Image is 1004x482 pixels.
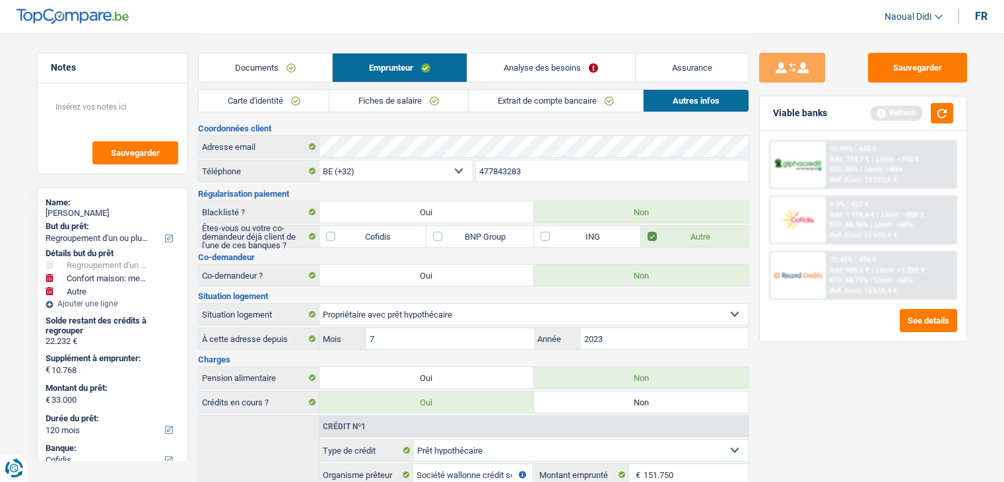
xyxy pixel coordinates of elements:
label: Cofidis [319,226,426,247]
label: Crédits en cours ? [199,392,319,413]
label: BNP Group [426,226,533,247]
label: Êtes-vous ou votre co-demandeur déjà client de l'une de ces banques ? [199,226,319,247]
button: Sauvegarder [92,141,178,164]
span: Limit: >750 € [876,155,919,164]
span: Limit: >800 € [881,211,924,219]
label: Année [534,328,581,349]
label: Téléphone [199,160,319,182]
label: Oui [319,201,534,223]
span: / [871,155,874,164]
div: [PERSON_NAME] [46,208,180,219]
label: Autre [641,226,748,247]
span: DTI: 44.16% [830,221,868,229]
h3: Régularisation paiement [198,189,749,198]
a: Analyse des besoins [467,53,634,82]
a: Documents [199,53,332,82]
button: See details [900,309,957,332]
span: NAI: 1 174,4 € [830,211,875,219]
a: Assurance [636,53,749,82]
label: À cette adresse depuis [199,328,319,349]
label: Banque: [46,443,177,454]
input: AAAA [581,328,748,349]
div: 9.9% | 427 € [830,200,869,209]
div: Name: [46,197,180,208]
label: Oui [319,392,534,413]
span: Naoual Didi [885,11,931,22]
label: Non [534,201,749,223]
a: Autres infos [644,90,749,112]
label: Type de crédit [319,440,414,461]
label: Non [534,367,749,388]
div: fr [975,10,987,22]
a: Emprunteur [333,53,467,82]
span: Limit: <65% [875,276,913,285]
a: Naoual Didi [874,6,943,28]
span: / [870,276,873,285]
h5: Notes [51,62,174,73]
img: TopCompare Logo [17,9,129,24]
h3: Charges [198,355,749,364]
div: 10.45% | 436 € [830,256,877,264]
label: Adresse email [199,136,319,157]
label: Durée du prêt: [46,413,177,424]
span: / [877,211,879,219]
a: Extrait de compte bancaire [469,90,643,112]
label: ING [534,226,641,247]
div: Refresh [870,106,923,120]
img: AlphaCredit [774,157,822,172]
button: Sauvegarder [868,53,967,83]
img: Cofidis [774,207,822,232]
span: NAI: 774,7 € [830,155,869,164]
span: Sauvegarder [111,149,160,157]
span: / [871,266,874,275]
label: Co-demandeur ? [199,265,319,286]
div: Ref. Cost: 11 910,8 € [830,231,897,240]
div: Ajouter une ligne [46,299,180,308]
h3: Situation logement [198,292,749,300]
span: € [46,395,50,405]
input: 401020304 [476,160,749,182]
div: 10.99% | 445 € [830,145,877,153]
div: 22.232 € [46,336,180,347]
span: / [870,221,873,229]
label: Mois [319,328,366,349]
span: NAI: 509,5 € [830,266,869,275]
span: Limit: <60% [875,221,913,229]
div: Ref. Cost: 12 616,4 € [830,287,897,295]
label: Non [534,265,749,286]
span: DTI: 55% [830,165,858,174]
h3: Coordonnées client [198,124,749,133]
label: But du prêt: [46,221,177,232]
span: Limit: <60% [865,165,903,174]
label: Situation logement [199,304,319,325]
span: / [860,165,863,174]
label: Oui [319,265,534,286]
span: DTI: 64.79% [830,276,868,285]
input: MM [366,328,533,349]
a: Fiches de salaire [329,90,468,112]
span: € [46,364,50,375]
div: Solde restant des crédits à regrouper [46,316,180,336]
label: Oui [319,367,534,388]
span: Limit: >1.233 € [876,266,925,275]
div: Viable banks [773,108,827,119]
label: Montant du prêt: [46,383,177,394]
div: Détails but du prêt [46,248,180,259]
a: Carte d'identité [199,90,329,112]
h3: Co-demandeur [198,253,749,261]
label: Supplément à emprunter: [46,353,177,364]
label: Blacklisté ? [199,201,319,223]
label: Pension alimentaire [199,367,319,388]
div: Crédit nº1 [319,423,369,430]
img: Record Credits [774,263,822,287]
div: Ref. Cost: 13 313,6 € [830,176,897,184]
label: Non [534,392,749,413]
